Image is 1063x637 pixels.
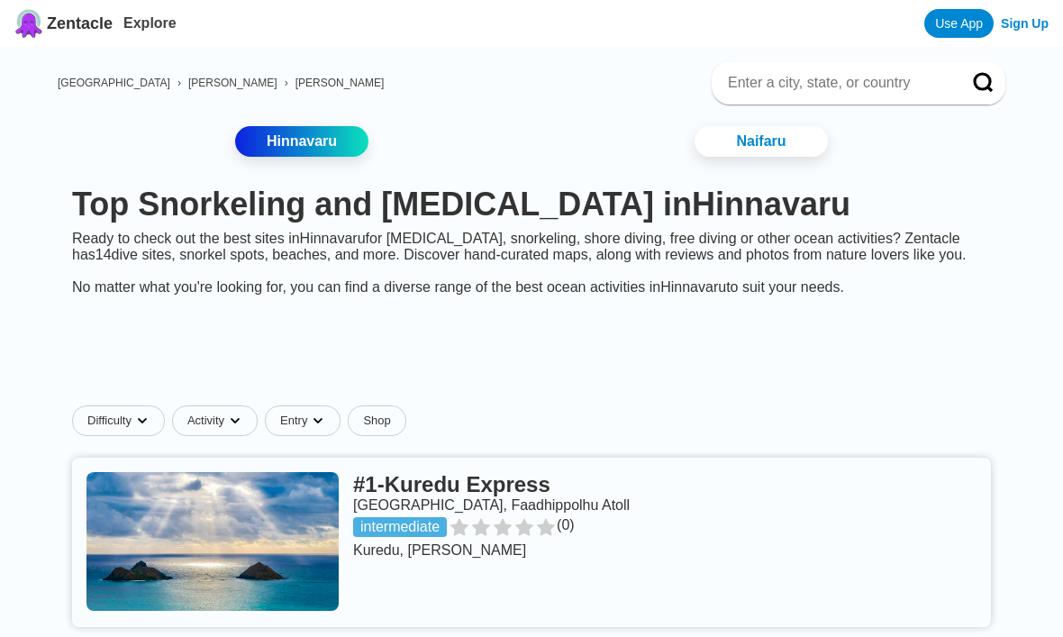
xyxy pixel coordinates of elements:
input: Enter a city, state, or country [726,74,948,92]
iframe: Advertisement [95,310,968,391]
a: Shop [348,405,405,436]
img: dropdown caret [228,414,242,428]
span: Zentacle [47,14,113,33]
span: Entry [280,414,307,428]
img: Zentacle logo [14,9,43,38]
img: dropdown caret [311,414,325,428]
span: Activity [187,414,224,428]
a: Explore [123,15,177,31]
span: › [285,77,288,89]
img: dropdown caret [135,414,150,428]
a: [GEOGRAPHIC_DATA] [58,77,170,89]
span: › [177,77,181,89]
a: Use App [924,9,994,38]
a: [PERSON_NAME] [295,77,385,89]
button: Activitydropdown caret [172,405,265,436]
a: [PERSON_NAME] [188,77,277,89]
a: Hinnavaru [235,126,368,157]
button: Entrydropdown caret [265,405,348,436]
h1: Top Snorkeling and [MEDICAL_DATA] in Hinnavaru [72,186,991,223]
button: Difficultydropdown caret [72,405,172,436]
div: Ready to check out the best sites in Hinnavaru for [MEDICAL_DATA], snorkeling, shore diving, free... [58,231,1005,296]
a: Sign Up [1001,16,1049,31]
a: Zentacle logoZentacle [14,9,113,38]
a: Naifaru [695,126,828,157]
span: Difficulty [87,414,132,428]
